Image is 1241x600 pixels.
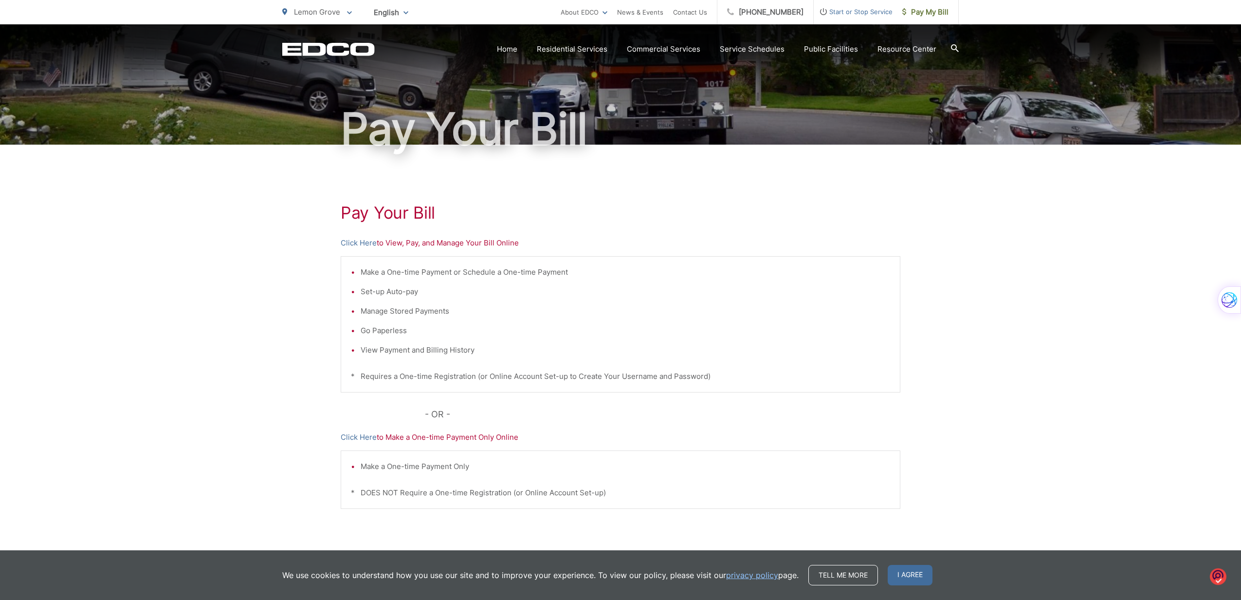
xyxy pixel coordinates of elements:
[617,6,663,18] a: News & Events
[361,344,890,356] li: View Payment and Billing History
[361,286,890,298] li: Set-up Auto-pay
[726,569,778,581] a: privacy policy
[673,6,707,18] a: Contact Us
[351,371,890,382] p: * Requires a One-time Registration (or Online Account Set-up to Create Your Username and Password)
[341,203,900,223] h1: Pay Your Bill
[282,42,375,56] a: EDCD logo. Return to the homepage.
[720,43,785,55] a: Service Schedules
[627,43,700,55] a: Commercial Services
[497,43,517,55] a: Home
[361,266,890,278] li: Make a One-time Payment or Schedule a One-time Payment
[361,325,890,337] li: Go Paperless
[804,43,858,55] a: Public Facilities
[1210,567,1226,585] img: o1IwAAAABJRU5ErkJggg==
[361,461,890,472] li: Make a One-time Payment Only
[877,43,936,55] a: Resource Center
[808,565,878,585] a: Tell me more
[341,431,377,443] a: Click Here
[341,237,900,249] p: to View, Pay, and Manage Your Bill Online
[425,407,901,422] p: - OR -
[341,237,377,249] a: Click Here
[888,565,932,585] span: I agree
[282,105,959,153] h1: Pay Your Bill
[341,431,900,443] p: to Make a One-time Payment Only Online
[561,6,607,18] a: About EDCO
[902,6,949,18] span: Pay My Bill
[282,569,799,581] p: We use cookies to understand how you use our site and to improve your experience. To view our pol...
[366,4,416,21] span: English
[537,43,607,55] a: Residential Services
[294,7,340,17] span: Lemon Grove
[351,487,890,499] p: * DOES NOT Require a One-time Registration (or Online Account Set-up)
[361,305,890,317] li: Manage Stored Payments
